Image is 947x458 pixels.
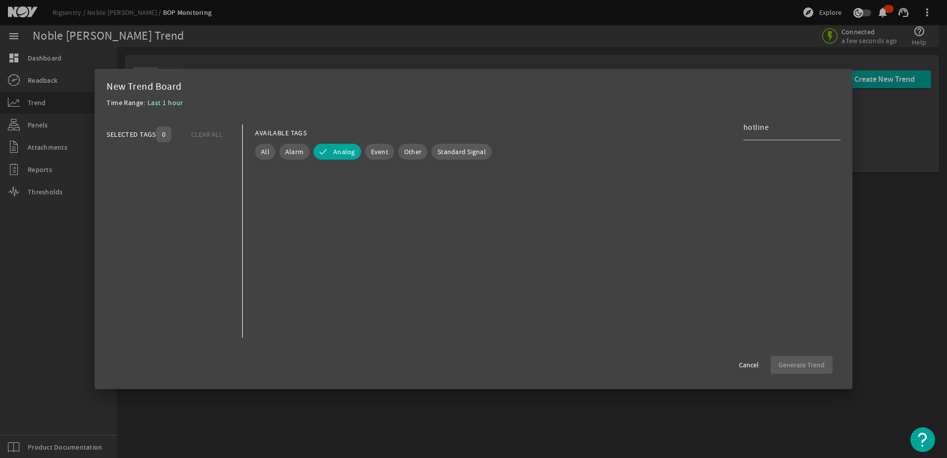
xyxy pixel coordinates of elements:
[731,356,767,374] button: Cancel
[739,360,759,370] span: Cancel
[285,147,304,157] span: Alarm
[371,147,388,157] span: Event
[148,98,183,107] span: Last 1 hour
[255,127,307,139] div: AVAILABLE TAGS
[106,97,148,114] div: Time Range:
[261,147,269,157] span: All
[437,147,486,157] span: Standard Signal
[106,81,841,93] div: New Trend Board
[404,147,421,157] span: Other
[910,427,935,452] button: Open Resource Center
[743,121,833,133] input: Search Tag Names
[333,147,355,157] span: Analog
[162,129,165,139] span: 0
[106,128,156,140] div: SELECTED TAGS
